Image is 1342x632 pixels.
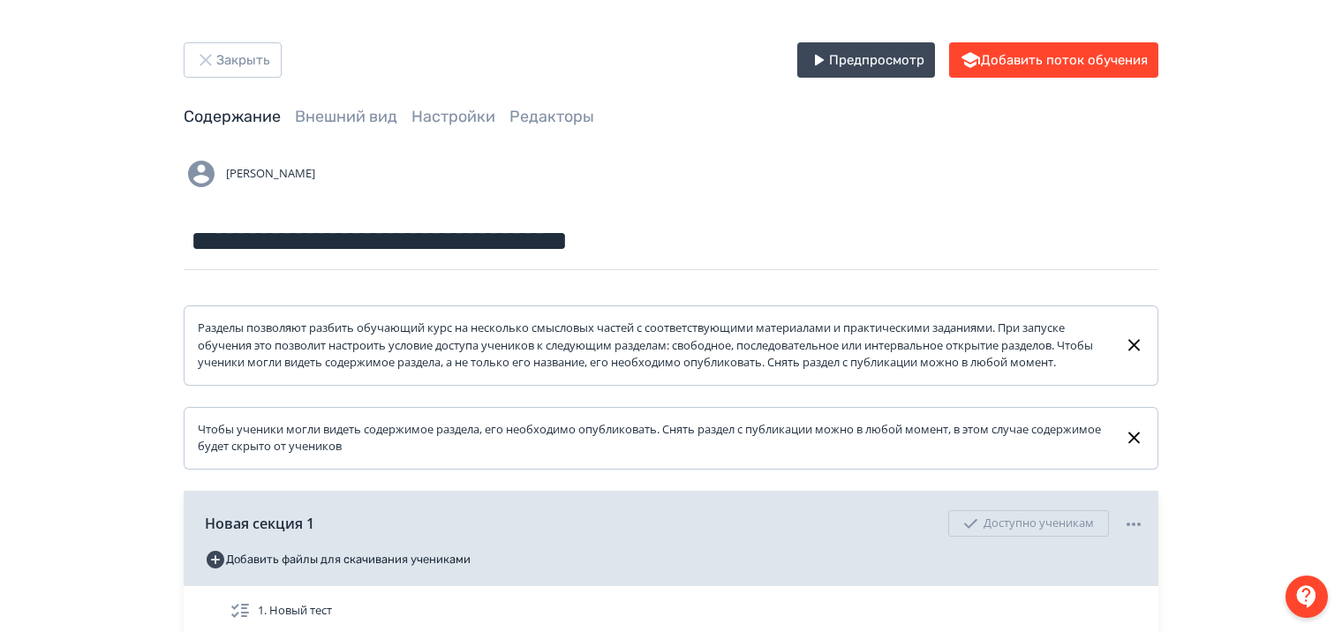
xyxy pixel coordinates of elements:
button: Добавить файлы для скачивания учениками [205,545,471,574]
a: Внешний вид [295,107,397,126]
span: Новая секция 1 [205,513,314,534]
span: [PERSON_NAME] [226,165,315,183]
span: 1. Новый тест [258,602,332,620]
button: Предпросмотр [797,42,935,78]
div: Чтобы ученики могли видеть содержимое раздела, его необходимо опубликовать. Снять раздел с публик... [198,421,1110,455]
button: Закрыть [184,42,282,78]
div: Разделы позволяют разбить обучающий курс на несколько смысловых частей с соответствующими материа... [198,320,1110,372]
a: Редакторы [509,107,594,126]
div: Доступно ученикам [948,510,1109,537]
a: Настройки [411,107,495,126]
button: Добавить поток обучения [949,42,1158,78]
a: Содержание [184,107,281,126]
